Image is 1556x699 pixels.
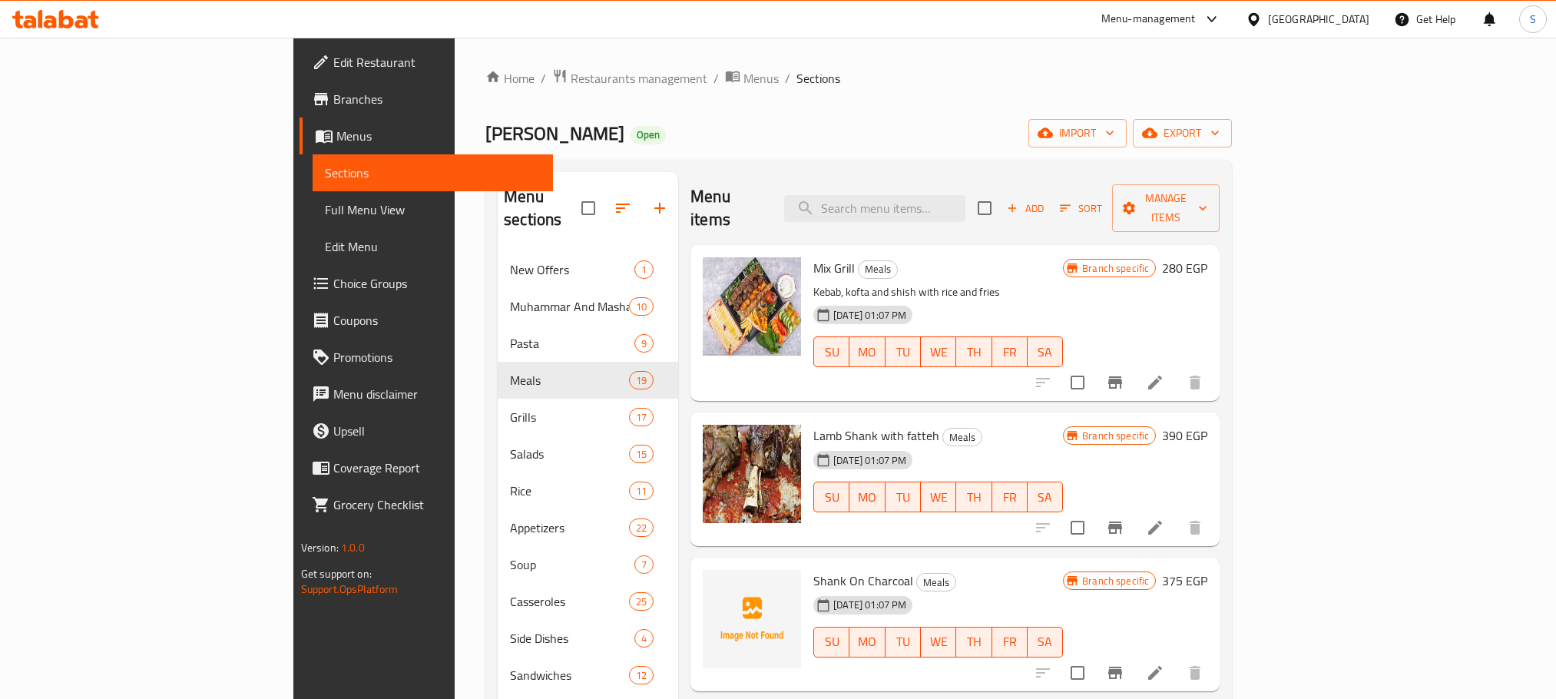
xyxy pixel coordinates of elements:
[921,627,956,658] button: WE
[631,126,666,144] div: Open
[927,486,950,509] span: WE
[313,191,553,228] a: Full Menu View
[813,482,849,512] button: SU
[498,325,678,362] div: Pasta9
[635,558,653,572] span: 7
[1034,486,1057,509] span: SA
[713,69,719,88] li: /
[1034,631,1057,653] span: SA
[1145,124,1220,143] span: export
[1005,200,1046,217] span: Add
[1028,119,1127,147] button: import
[927,631,950,653] span: WE
[498,583,678,620] div: Casseroles25
[635,263,653,277] span: 1
[1076,261,1155,276] span: Branch specific
[956,336,992,367] button: TH
[690,185,766,231] h2: Menu items
[858,260,898,279] div: Meals
[892,341,915,363] span: TU
[743,69,779,88] span: Menus
[641,190,678,227] button: Add section
[635,631,653,646] span: 4
[300,376,553,412] a: Menu disclaimer
[510,260,634,279] div: New Offers
[1076,574,1155,588] span: Branch specific
[1162,257,1207,279] h6: 280 EGP
[813,336,849,367] button: SU
[571,69,707,88] span: Restaurants management
[634,260,654,279] div: items
[604,190,641,227] span: Sort sections
[333,311,541,330] span: Coupons
[820,486,843,509] span: SU
[498,546,678,583] div: Soup7
[498,620,678,657] div: Side Dishes4
[962,631,985,653] span: TH
[634,555,654,574] div: items
[703,425,801,523] img: Lamb Shank with fatteh
[630,484,653,499] span: 11
[784,195,965,222] input: search
[498,288,678,325] div: Muhammar And Mashamar10
[1268,11,1369,28] div: [GEOGRAPHIC_DATA]
[956,482,992,512] button: TH
[1146,518,1164,537] a: Edit menu item
[630,521,653,535] span: 22
[300,339,553,376] a: Promotions
[498,657,678,694] div: Sandwiches12
[1177,364,1213,401] button: delete
[1133,119,1232,147] button: export
[510,297,629,316] span: Muhammar And Mashamar
[1177,509,1213,546] button: delete
[629,297,654,316] div: items
[630,373,653,388] span: 19
[510,518,629,537] span: Appetizers
[962,486,985,509] span: TH
[956,627,992,658] button: TH
[813,257,855,280] span: Mix Grill
[703,257,801,356] img: Mix Grill
[1061,657,1094,689] span: Select to update
[485,116,624,151] span: [PERSON_NAME]
[333,53,541,71] span: Edit Restaurant
[1050,197,1112,220] span: Sort items
[725,68,779,88] a: Menus
[998,486,1021,509] span: FR
[785,69,790,88] li: /
[998,631,1021,653] span: FR
[325,164,541,182] span: Sections
[630,595,653,609] span: 25
[820,341,843,363] span: SU
[333,348,541,366] span: Promotions
[1028,627,1063,658] button: SA
[1028,336,1063,367] button: SA
[1041,124,1114,143] span: import
[856,486,879,509] span: MO
[301,564,372,584] span: Get support on:
[333,422,541,440] span: Upsell
[635,336,653,351] span: 9
[629,408,654,426] div: items
[333,274,541,293] span: Choice Groups
[992,336,1028,367] button: FR
[1097,364,1134,401] button: Branch-specific-item
[510,555,634,574] div: Soup
[510,629,634,648] span: Side Dishes
[325,237,541,256] span: Edit Menu
[629,482,654,500] div: items
[962,341,985,363] span: TH
[630,410,653,425] span: 17
[510,592,629,611] span: Casseroles
[992,482,1028,512] button: FR
[300,449,553,486] a: Coverage Report
[300,265,553,302] a: Choice Groups
[510,482,629,500] div: Rice
[1162,425,1207,446] h6: 390 EGP
[630,668,653,683] span: 12
[1530,11,1536,28] span: S
[301,579,399,599] a: Support.OpsPlatform
[333,495,541,514] span: Grocery Checklist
